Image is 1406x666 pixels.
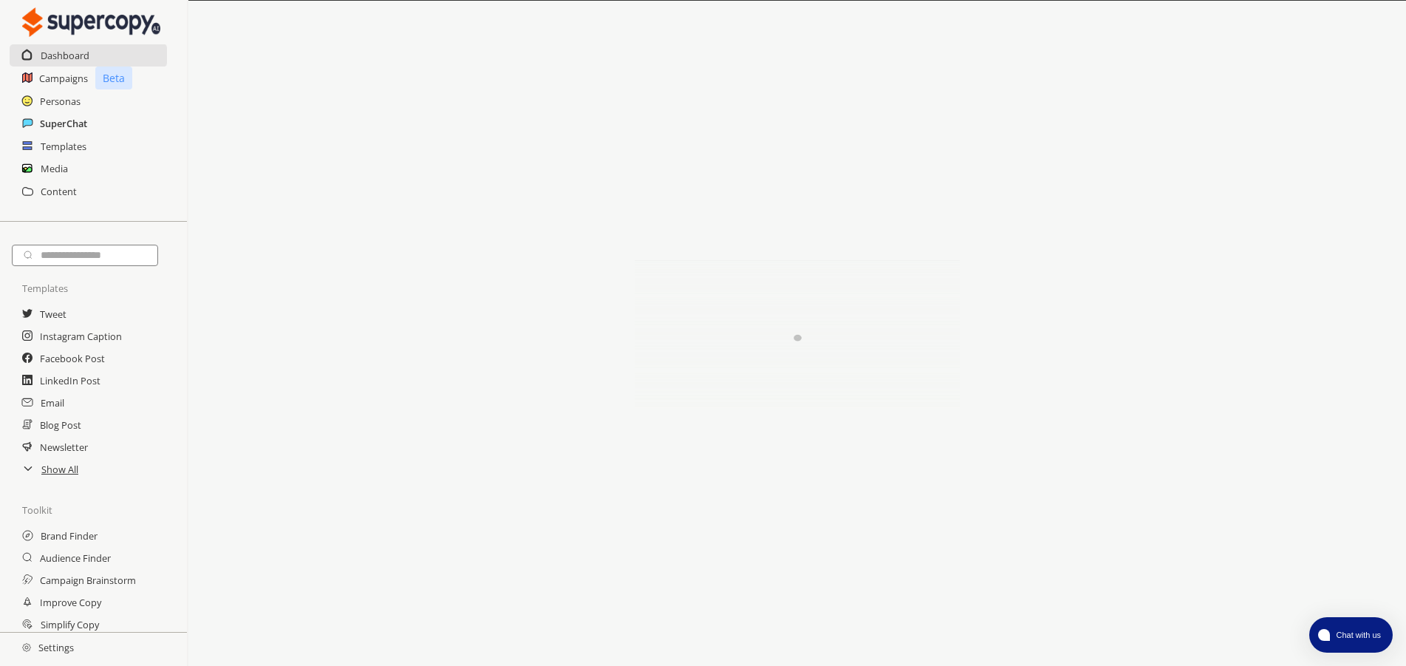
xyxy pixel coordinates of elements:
button: atlas-launcher [1309,617,1393,653]
a: Audience Finder [40,547,111,569]
a: Media [41,157,68,180]
img: Close [635,260,960,408]
a: Dashboard [41,44,89,67]
a: Newsletter [40,436,88,458]
p: Beta [95,67,132,89]
a: LinkedIn Post [40,370,100,392]
img: Close [22,643,31,652]
a: Content [41,180,77,203]
a: Improve Copy [40,591,101,614]
a: Simplify Copy [41,614,99,636]
a: Facebook Post [40,347,105,370]
a: Campaign Brainstorm [40,569,136,591]
a: Personas [40,90,81,112]
a: Instagram Caption [40,325,122,347]
a: SuperChat [40,112,87,135]
a: Email [41,392,64,414]
a: Brand Finder [41,525,98,547]
img: Close [22,7,160,37]
a: Tweet [40,303,66,325]
a: Campaigns [39,67,88,89]
a: Blog Post [40,414,81,436]
a: Show All [41,458,78,480]
span: Chat with us [1330,629,1384,641]
a: Templates [41,135,86,157]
